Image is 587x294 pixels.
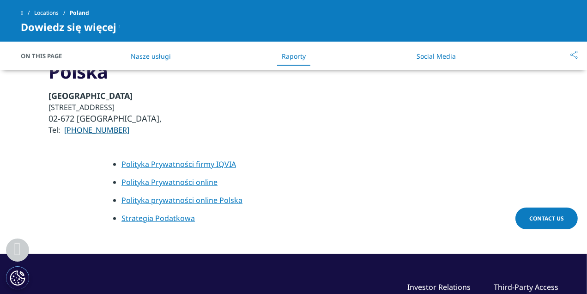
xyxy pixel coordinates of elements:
a: Locations [34,5,70,21]
a: Contact Us [515,208,578,229]
span: 02-672 [GEOGRAPHIC_DATA], [49,113,162,124]
span: Poland [70,5,89,21]
span: On This Page [21,51,72,61]
a: Social Media [417,52,456,61]
a: Raporty [282,52,306,61]
h3: Polska [49,60,162,83]
a: Polityka Prywatności firmy IQVIA [121,159,236,169]
span: Dowiedz się więcej [21,21,117,32]
button: Ustawienia plików cookie [6,266,29,289]
a: Third-Party Access [494,282,559,292]
a: Nasze usługi [131,52,171,61]
a: [PHONE_NUMBER] [65,125,130,135]
span: Tel: [49,125,61,135]
a: Strategia Podatkowa [121,213,195,223]
a: Polityka prywatności online Polska [121,195,242,205]
a: Polityka Prywatności online [121,177,218,187]
span: Contact Us [529,214,564,222]
a: Investor Relations [408,282,471,292]
li: [STREET_ADDRESS] [49,102,162,113]
span: [GEOGRAPHIC_DATA] [49,90,133,101]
